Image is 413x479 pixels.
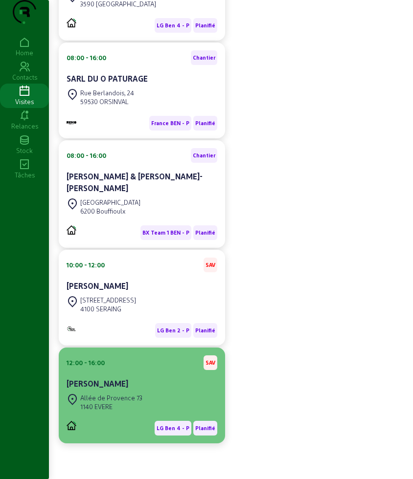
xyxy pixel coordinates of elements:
span: SAV [206,261,215,268]
span: LG Ben 4 - P [157,22,189,29]
span: LG Ben 4 - P [157,425,189,432]
img: PVELEC [67,18,76,27]
cam-card-title: SARL DU O PATURAGE [67,74,148,83]
span: LG Ben 2 - P [157,327,189,334]
span: Planifié [195,425,215,432]
cam-card-title: [PERSON_NAME] & [PERSON_NAME]-[PERSON_NAME] [67,172,203,193]
span: Planifié [195,22,215,29]
span: Chantier [193,54,215,61]
div: 08:00 - 16:00 [67,151,106,160]
cam-card-title: [PERSON_NAME] [67,281,128,290]
span: BX Team 1 BEN - P [142,229,189,236]
cam-card-title: [PERSON_NAME] [67,379,128,388]
div: Rue Berlandois, 24 [80,88,134,97]
span: France BEN - P [151,120,189,127]
div: 10:00 - 12:00 [67,261,105,269]
span: Planifié [195,120,215,127]
img: PVELEC [67,421,76,430]
div: 6200 Bouffioulx [80,207,140,216]
div: [STREET_ADDRESS] [80,296,136,305]
img: B2B - PVELEC [67,121,76,125]
div: 59530 ORSINVAL [80,97,134,106]
img: PVELEC [67,225,76,235]
div: Allée de Provence 73 [80,393,142,402]
div: 08:00 - 16:00 [67,53,106,62]
div: 12:00 - 16:00 [67,358,105,367]
span: Planifié [195,229,215,236]
img: Monitoring et Maintenance [67,326,76,332]
span: Planifié [195,327,215,334]
span: SAV [206,359,215,366]
div: 1140 EVERE [80,402,142,411]
div: [GEOGRAPHIC_DATA] [80,198,140,207]
span: Chantier [193,152,215,159]
div: 4100 SERAING [80,305,136,313]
